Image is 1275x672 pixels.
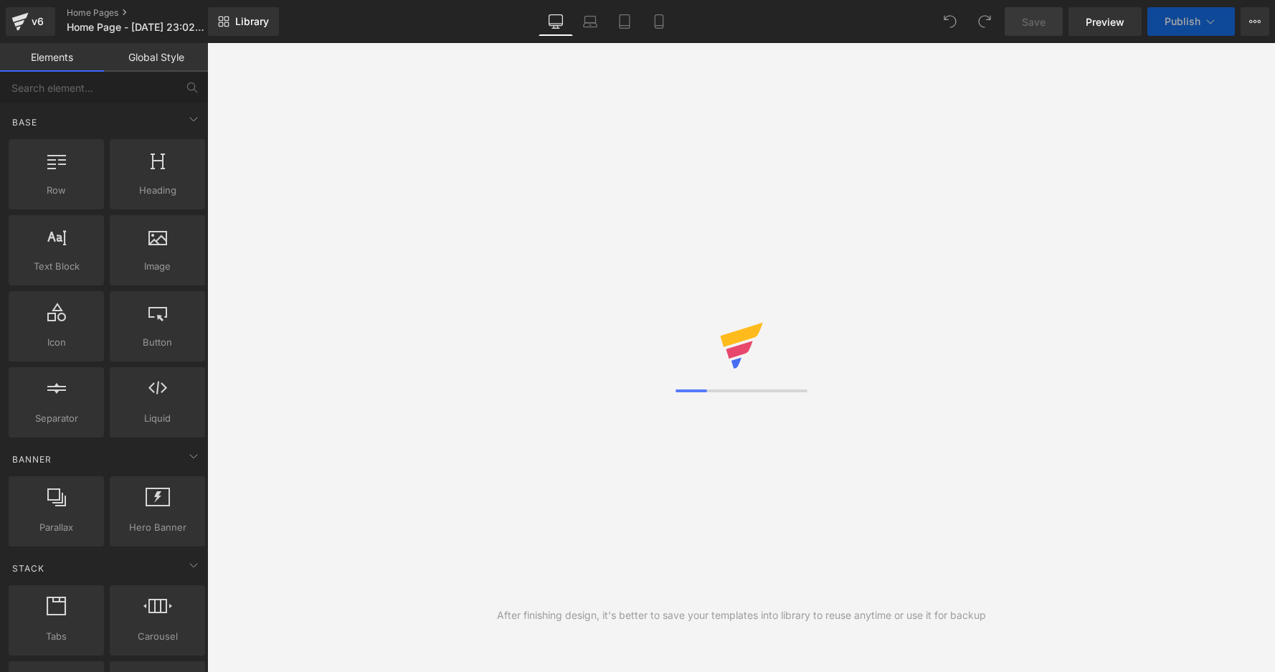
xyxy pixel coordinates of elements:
span: Icon [13,335,100,350]
a: Desktop [539,7,573,36]
span: Publish [1165,16,1200,27]
span: Row [13,183,100,198]
button: Redo [970,7,999,36]
a: Laptop [573,7,607,36]
a: Mobile [642,7,676,36]
span: Carousel [114,629,201,644]
span: Separator [13,411,100,426]
span: Button [114,335,201,350]
div: After finishing design, it's better to save your templates into library to reuse anytime or use i... [497,607,986,623]
span: Save [1022,14,1046,29]
a: Home Pages [67,7,232,19]
span: Banner [11,453,53,466]
span: Base [11,115,39,129]
span: Heading [114,183,201,198]
span: Tabs [13,629,100,644]
button: Undo [936,7,964,36]
div: v6 [29,12,47,31]
span: Preview [1086,14,1124,29]
span: Home Page - [DATE] 23:02:03 [67,22,204,33]
a: New Library [208,7,279,36]
a: Global Style [104,43,208,72]
span: Liquid [114,411,201,426]
button: More [1241,7,1269,36]
span: Image [114,259,201,274]
a: Tablet [607,7,642,36]
span: Library [235,15,269,28]
span: Hero Banner [114,520,201,535]
a: v6 [6,7,55,36]
button: Publish [1147,7,1235,36]
span: Stack [11,562,46,575]
a: Preview [1068,7,1142,36]
span: Text Block [13,259,100,274]
span: Parallax [13,520,100,535]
